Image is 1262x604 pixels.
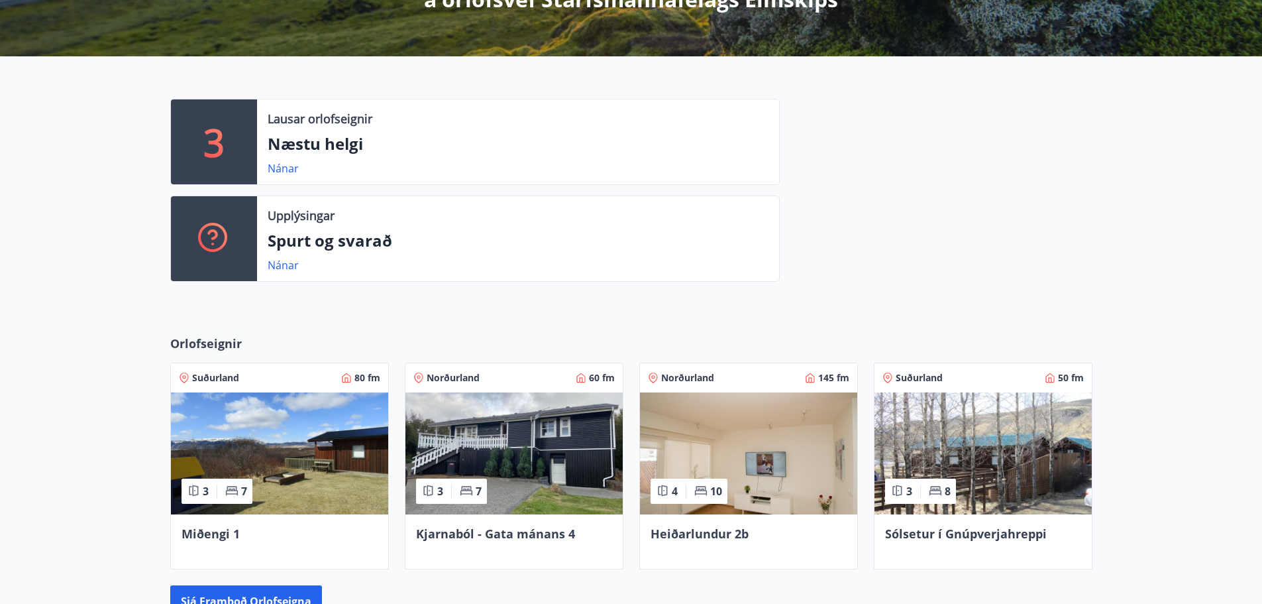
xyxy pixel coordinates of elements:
span: 4 [672,484,678,499]
p: Spurt og svarað [268,229,768,252]
span: Norðurland [427,371,480,385]
span: 80 fm [354,371,380,385]
img: Paella dish [171,393,388,514]
a: Nánar [268,258,299,272]
p: 3 [203,117,225,167]
span: 7 [241,484,247,499]
span: 3 [906,484,912,499]
span: Miðengi 1 [182,526,240,542]
span: 60 fm [589,371,615,385]
a: Nánar [268,161,299,176]
span: 3 [203,484,209,499]
span: 7 [476,484,482,499]
span: 50 fm [1058,371,1084,385]
p: Upplýsingar [268,207,335,224]
img: Paella dish [874,393,1092,514]
span: 3 [437,484,443,499]
img: Paella dish [405,393,623,514]
p: Næstu helgi [268,133,768,155]
span: 10 [710,484,722,499]
p: Lausar orlofseignir [268,110,372,127]
span: Suðurland [896,371,943,385]
span: Orlofseignir [170,335,242,352]
span: Kjarnaból - Gata mánans 4 [416,526,575,542]
span: Norðurland [661,371,714,385]
span: Heiðarlundur 2b [651,526,749,542]
span: Suðurland [192,371,239,385]
img: Paella dish [640,393,857,514]
span: 145 fm [818,371,849,385]
span: Sólsetur í Gnúpverjahreppi [885,526,1047,542]
span: 8 [945,484,951,499]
